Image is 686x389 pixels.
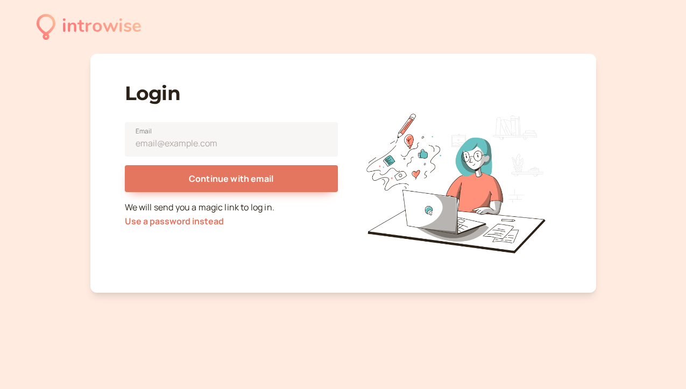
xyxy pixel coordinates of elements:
h1: Login [125,82,338,105]
span: Continue with email [189,173,273,185]
button: Use a password instead [125,216,224,226]
p: We will send you a magic link to log in. [125,201,338,229]
div: introwise [62,12,142,41]
a: introwise [37,12,142,41]
button: Continue with email [125,165,338,192]
iframe: Chat Widget [632,337,686,389]
span: Email [136,126,152,137]
input: Email [125,122,338,157]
